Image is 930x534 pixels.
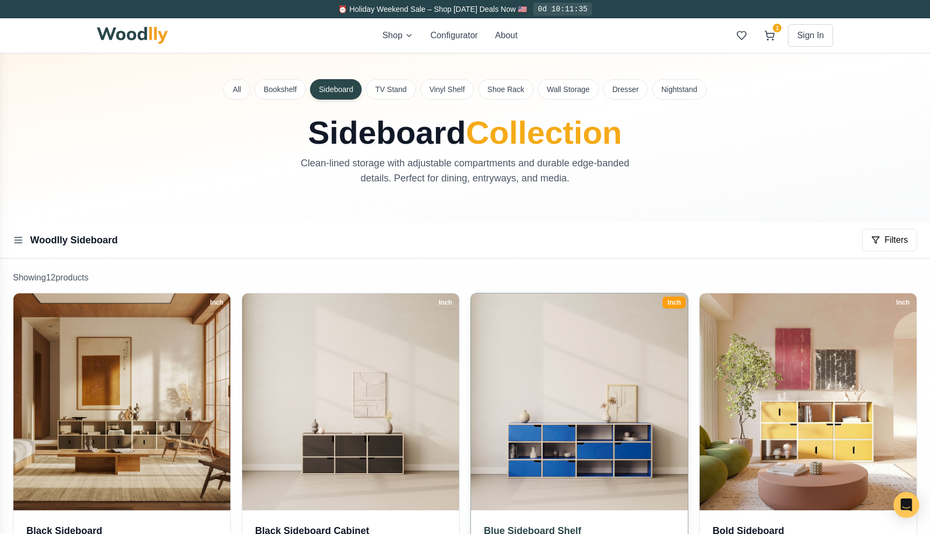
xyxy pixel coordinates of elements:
[893,492,919,518] div: Open Intercom Messenger
[760,26,779,45] button: 1
[773,24,781,32] span: 1
[466,288,693,516] img: Blue Sideboard Shelf
[884,234,908,247] span: Filters
[603,79,648,100] button: Dresser
[338,5,527,13] span: ⏰ Holiday Weekend Sale – Shop [DATE] Deals Now 🇺🇸
[284,156,646,186] p: Clean-lined storage with adjustable compartments and durable edge-banded details. Perfect for din...
[420,79,474,100] button: Vinyl Shelf
[223,79,250,100] button: All
[431,29,478,42] button: Configurator
[205,297,228,308] div: Inch
[434,297,457,308] div: Inch
[495,29,518,42] button: About
[478,79,533,100] button: Shoe Rack
[533,3,591,16] div: 0d 10:11:35
[255,79,306,100] button: Bookshelf
[366,79,415,100] button: TV Stand
[13,293,230,510] img: Black Sideboard
[13,271,917,284] p: Showing 12 product s
[30,235,118,245] a: Woodlly Sideboard
[310,79,362,100] button: Sideboard
[242,293,459,510] img: Black Sideboard Cabinet
[788,24,833,47] button: Sign In
[538,79,599,100] button: Wall Storage
[466,115,622,151] span: Collection
[652,79,707,100] button: Nightstand
[891,297,914,308] div: Inch
[382,29,413,42] button: Shop
[97,27,168,44] img: Woodlly
[700,293,917,510] img: Bold Sideboard
[663,297,686,308] div: Inch
[224,117,706,149] h1: Sideboard
[862,229,917,251] button: Filters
